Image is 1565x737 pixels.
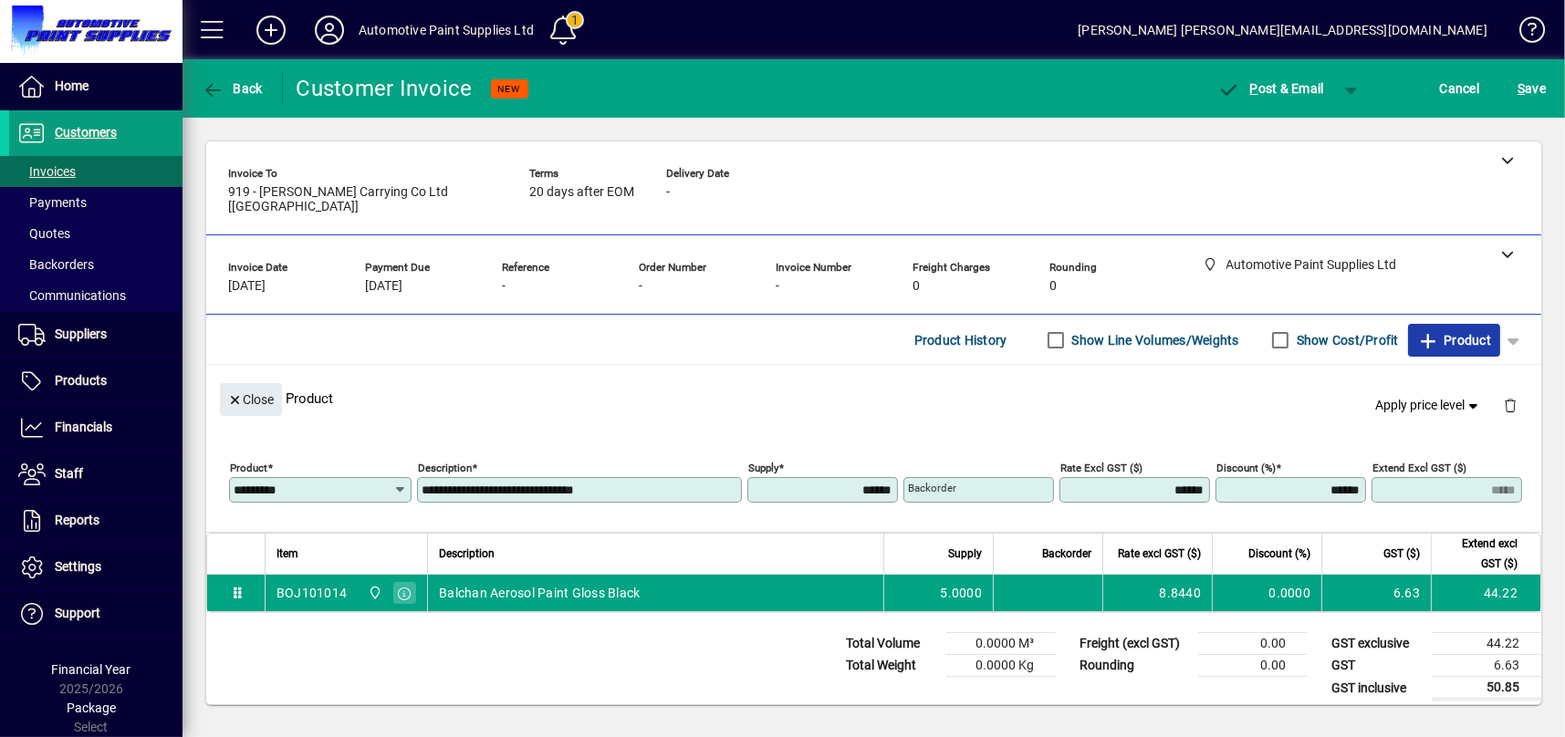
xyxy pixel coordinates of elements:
td: 0.0000 [1212,575,1321,611]
mat-label: Backorder [908,482,956,494]
button: Cancel [1435,72,1485,105]
a: Quotes [9,218,183,249]
span: Description [439,544,495,564]
td: 44.22 [1432,633,1541,655]
mat-label: Extend excl GST ($) [1372,462,1466,474]
td: 44.22 [1431,575,1540,611]
span: Suppliers [55,327,107,341]
td: Rounding [1070,655,1198,677]
span: 0 [913,279,920,294]
mat-label: Product [230,462,267,474]
td: 0.00 [1198,633,1308,655]
button: Delete [1488,383,1532,427]
span: Close [227,385,275,415]
td: Total Volume [837,633,946,655]
a: Support [9,591,183,637]
mat-label: Rate excl GST ($) [1060,462,1142,474]
div: 8.8440 [1114,584,1201,602]
span: Settings [55,559,101,574]
span: ave [1518,74,1546,103]
span: Support [55,606,100,620]
span: Product History [914,326,1007,355]
span: [DATE] [365,279,402,294]
td: 6.63 [1432,655,1541,677]
td: Freight (excl GST) [1070,633,1198,655]
div: BOJ101014 [276,584,347,602]
button: Post & Email [1209,72,1333,105]
app-page-header-button: Close [215,390,287,407]
span: Back [202,81,263,96]
td: 50.85 [1432,677,1541,700]
div: [PERSON_NAME] [PERSON_NAME][EMAIL_ADDRESS][DOMAIN_NAME] [1078,16,1487,45]
span: 0 [1049,279,1057,294]
td: 6.63 [1321,575,1431,611]
app-page-header-button: Back [183,72,283,105]
span: - [666,185,670,200]
mat-label: Description [418,462,472,474]
span: Backorder [1042,544,1091,564]
span: 919 - [PERSON_NAME] Carrying Co Ltd [[GEOGRAPHIC_DATA]] [228,185,502,214]
button: Add [242,14,300,47]
span: NEW [498,83,521,95]
span: Customers [55,125,117,140]
mat-label: Discount (%) [1216,462,1276,474]
span: - [776,279,779,294]
span: Invoices [18,164,76,179]
label: Show Cost/Profit [1293,331,1399,349]
a: Products [9,358,183,404]
td: GST inclusive [1322,677,1432,700]
button: Apply price level [1369,389,1489,422]
td: 0.0000 M³ [946,633,1056,655]
span: Payments [18,195,87,210]
a: Backorders [9,249,183,280]
span: Reports [55,513,99,527]
span: Product [1417,326,1491,355]
span: Quotes [18,226,70,241]
span: 20 days after EOM [529,185,634,200]
span: Balchan Aerosol Paint Gloss Black [439,584,640,602]
span: Item [276,544,298,564]
a: Invoices [9,156,183,187]
span: GST ($) [1383,544,1420,564]
a: Settings [9,545,183,590]
span: ost & Email [1218,81,1324,96]
a: Suppliers [9,312,183,358]
span: Products [55,373,107,388]
button: Close [220,383,282,416]
span: Rate excl GST ($) [1118,544,1201,564]
a: Communications [9,280,183,311]
span: Staff [55,466,83,481]
td: Total Weight [837,655,946,677]
td: GST [1322,655,1432,677]
span: Apply price level [1376,396,1482,415]
span: P [1250,81,1258,96]
span: Cancel [1440,74,1480,103]
td: GST exclusive [1322,633,1432,655]
div: Automotive Paint Supplies Ltd [359,16,534,45]
span: Extend excl GST ($) [1443,534,1518,574]
span: S [1518,81,1525,96]
button: Save [1513,72,1550,105]
a: Home [9,64,183,109]
span: Financials [55,420,112,434]
span: Automotive Paint Supplies Ltd [363,583,384,603]
span: - [639,279,642,294]
button: Back [197,72,267,105]
td: 0.00 [1198,655,1308,677]
button: Product History [907,324,1015,357]
a: Financials [9,405,183,451]
td: 0.0000 Kg [946,655,1056,677]
span: Home [55,78,89,93]
span: Financial Year [52,662,131,677]
span: Backorders [18,257,94,272]
span: Package [67,701,116,715]
span: Discount (%) [1248,544,1310,564]
div: Product [206,365,1541,431]
div: Customer Invoice [297,74,473,103]
a: Knowledge Base [1506,4,1542,63]
a: Reports [9,498,183,544]
span: Supply [948,544,982,564]
span: 5.0000 [941,584,983,602]
button: Product [1408,324,1500,357]
a: Staff [9,452,183,497]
